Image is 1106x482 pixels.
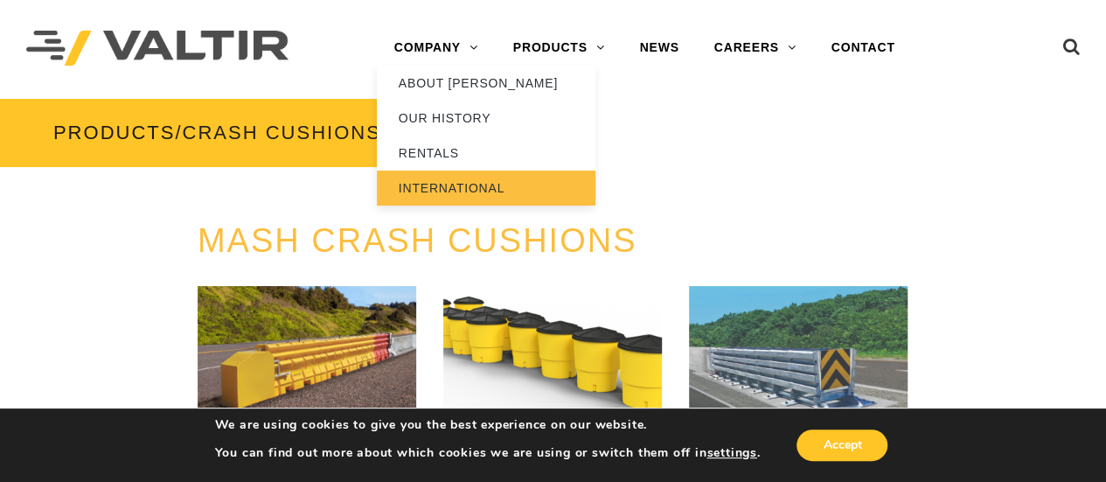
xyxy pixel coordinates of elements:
a: ABOUT [PERSON_NAME] [377,66,595,101]
a: OUR HISTORY [377,101,595,136]
span: CRASH CUSHIONS [183,122,381,143]
a: COMPANY [377,31,496,66]
a: NOVUSTM100 [689,286,908,466]
a: NEWS [622,31,696,66]
p: We are using cookies to give you the best experience on our website. [215,417,761,433]
a: ENERGITE®III [443,286,662,466]
a: MASH CRASH CUSHIONS [198,222,637,259]
a: PRODUCTS [496,31,623,66]
a: RENTALS [377,136,595,171]
a: CONTACT [814,31,913,66]
a: PRODUCTS [53,122,175,143]
button: settings [706,445,756,461]
button: Accept [796,430,887,461]
a: ArmorBuffa® [198,286,416,466]
p: You can find out more about which cookies we are using or switch them off in . [215,445,761,461]
a: CAREERS [697,31,814,66]
a: INTERNATIONAL [377,171,595,206]
img: Valtir [26,31,289,66]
